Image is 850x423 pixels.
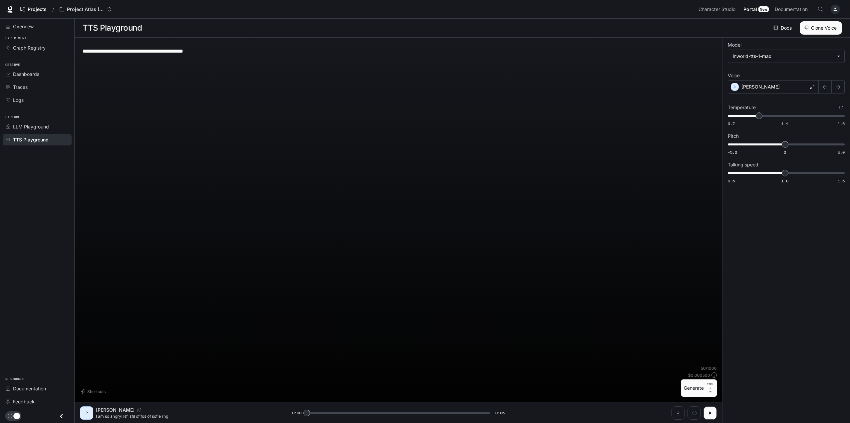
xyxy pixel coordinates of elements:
[67,7,104,12] p: Project Atlas (NBCU) Multi-Agent
[743,5,757,14] span: Portal
[96,413,276,419] p: I am so angry! lsf lsfjl of fos of sof e rng
[13,136,49,143] span: TTS Playground
[698,5,735,14] span: Character Studio
[701,365,717,371] p: 50 / 1000
[838,178,845,184] span: 1.5
[706,382,714,394] p: ⏎
[83,21,142,35] h1: TTS Playground
[728,73,740,78] p: Voice
[135,408,144,412] button: Copy Voice ID
[3,21,72,32] a: Overview
[781,178,788,184] span: 1.0
[13,97,24,104] span: Logs
[696,3,740,16] a: Character Studio
[54,409,69,423] button: Close drawer
[781,121,788,126] span: 1.1
[741,3,771,16] a: PortalNew
[13,23,34,30] span: Overview
[681,379,717,397] button: GenerateCTRL +⏎
[706,382,714,390] p: CTRL +
[687,406,701,420] button: Inspect
[838,121,845,126] span: 1.5
[3,42,72,54] a: Graph Registry
[688,372,710,378] p: $ 0.000500
[50,6,57,13] div: /
[784,149,786,155] span: 0
[13,398,35,405] span: Feedback
[728,121,735,126] span: 0.7
[292,410,301,416] span: 0:00
[3,81,72,93] a: Traces
[814,3,827,16] button: Open Command Menu
[728,162,758,167] p: Talking speed
[772,21,794,35] a: Docs
[13,123,49,130] span: LLM Playground
[728,43,741,47] p: Model
[57,3,115,16] button: Open workspace menu
[495,410,505,416] span: 0:06
[3,134,72,145] a: TTS Playground
[3,94,72,106] a: Logs
[772,3,813,16] a: Documentation
[17,3,50,16] a: Go to projects
[728,105,756,110] p: Temperature
[838,149,845,155] span: 5.0
[728,149,737,155] span: -5.0
[733,53,834,60] div: inworld-tts-1-max
[758,6,769,12] div: New
[3,396,72,407] a: Feedback
[728,178,735,184] span: 0.5
[3,121,72,132] a: LLM Playground
[837,104,845,111] button: Reset to default
[81,408,92,418] div: P
[728,50,844,63] div: inworld-tts-1-max
[80,386,108,397] button: Shortcuts
[741,84,780,90] p: [PERSON_NAME]
[13,71,39,78] span: Dashboards
[671,406,685,420] button: Download audio
[96,407,135,413] p: [PERSON_NAME]
[28,7,47,12] span: Projects
[13,412,20,419] span: Dark mode toggle
[13,385,46,392] span: Documentation
[775,5,808,14] span: Documentation
[3,68,72,80] a: Dashboards
[728,134,739,138] p: Pitch
[13,84,28,91] span: Traces
[3,383,72,394] a: Documentation
[13,44,46,51] span: Graph Registry
[800,21,842,35] button: Clone Voice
